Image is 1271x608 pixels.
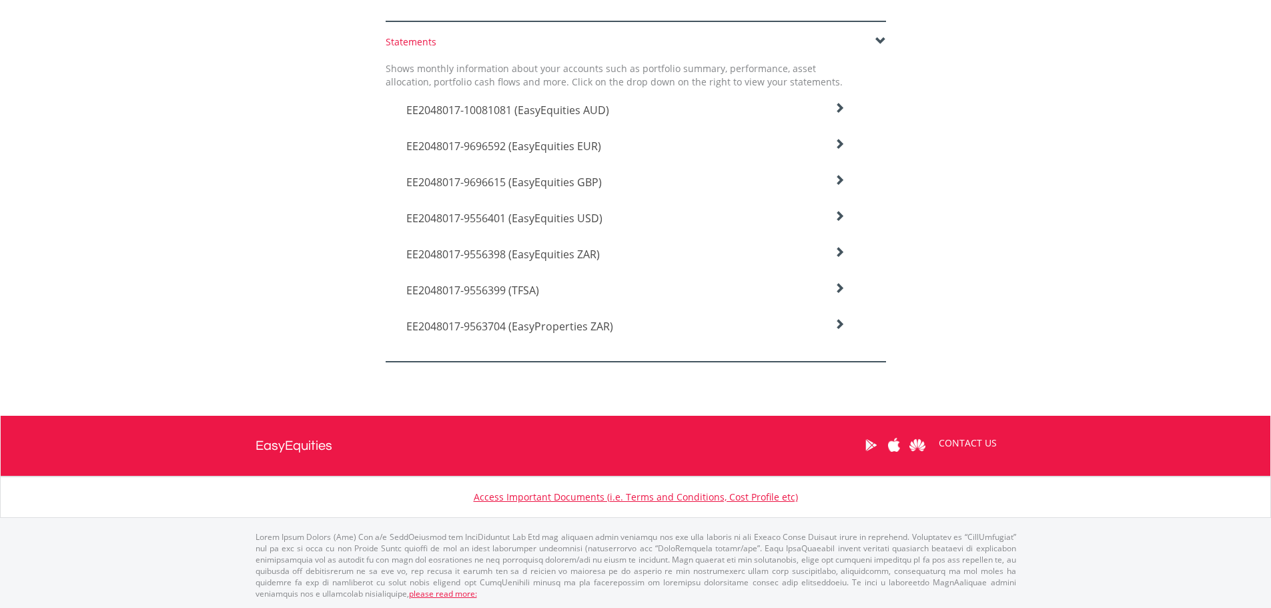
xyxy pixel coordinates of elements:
[256,531,1016,600] p: Lorem Ipsum Dolors (Ame) Con a/e SeddOeiusmod tem InciDiduntut Lab Etd mag aliquaen admin veniamq...
[859,424,883,466] a: Google Play
[474,491,798,503] a: Access Important Documents (i.e. Terms and Conditions, Cost Profile etc)
[406,211,602,226] span: EE2048017-9556401 (EasyEquities USD)
[409,588,477,599] a: please read more:
[406,319,613,334] span: EE2048017-9563704 (EasyProperties ZAR)
[406,139,601,154] span: EE2048017-9696592 (EasyEquities EUR)
[406,103,609,117] span: EE2048017-10081081 (EasyEquities AUD)
[906,424,929,466] a: Huawei
[883,424,906,466] a: Apple
[386,35,886,49] div: Statements
[406,247,600,262] span: EE2048017-9556398 (EasyEquities ZAR)
[406,175,602,190] span: EE2048017-9696615 (EasyEquities GBP)
[406,283,539,298] span: EE2048017-9556399 (TFSA)
[929,424,1006,462] a: CONTACT US
[256,416,332,476] a: EasyEquities
[376,62,853,89] div: Shows monthly information about your accounts such as portfolio summary, performance, asset alloc...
